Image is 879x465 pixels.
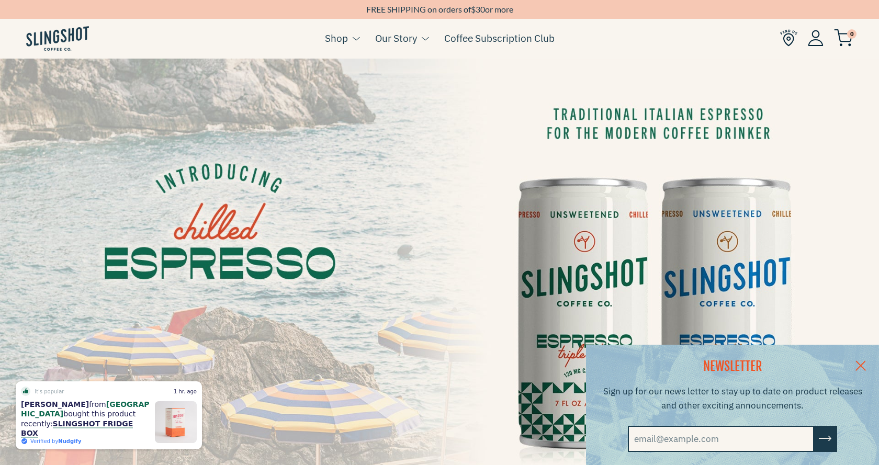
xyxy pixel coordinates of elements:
[325,30,348,46] a: Shop
[602,358,863,376] h2: NEWSLETTER
[847,29,857,39] span: 0
[602,384,863,413] p: Sign up for our news letter to stay up to date on product releases and other exciting announcements.
[780,29,797,47] img: Find Us
[375,30,417,46] a: Our Story
[834,32,853,44] a: 0
[808,30,824,46] img: Account
[834,29,853,47] img: cart
[444,30,555,46] a: Coffee Subscription Club
[628,426,814,452] input: email@example.com
[476,4,485,14] span: 30
[471,4,476,14] span: $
